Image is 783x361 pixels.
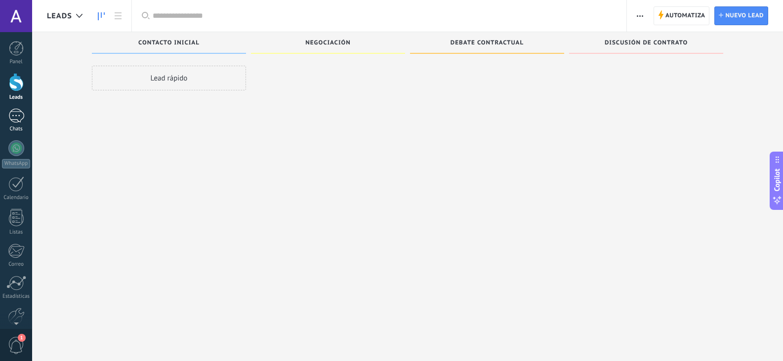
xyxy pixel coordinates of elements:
[2,59,31,65] div: Panel
[2,293,31,300] div: Estadísticas
[725,7,764,25] span: Nuevo lead
[654,6,710,25] a: Automatiza
[256,40,400,48] div: Negociación
[714,6,768,25] a: Nuevo lead
[97,40,241,48] div: Contacto inicial
[93,6,110,26] a: Leads
[2,159,30,168] div: WhatsApp
[47,11,72,21] span: Leads
[772,168,782,191] span: Copilot
[138,40,200,46] span: Contacto inicial
[2,261,31,268] div: Correo
[605,40,688,46] span: Discusión de contrato
[2,126,31,132] div: Chats
[2,229,31,236] div: Listas
[18,334,26,342] span: 1
[305,40,351,46] span: Negociación
[574,40,718,48] div: Discusión de contrato
[451,40,524,46] span: Debate contractual
[415,40,559,48] div: Debate contractual
[633,6,647,25] button: Más
[665,7,705,25] span: Automatiza
[110,6,126,26] a: Lista
[92,66,246,90] div: Lead rápido
[2,94,31,101] div: Leads
[2,195,31,201] div: Calendario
